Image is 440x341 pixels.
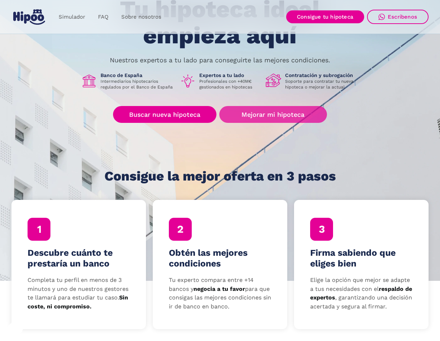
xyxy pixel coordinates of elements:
[11,6,47,28] a: home
[52,10,92,24] a: Simulador
[115,10,168,24] a: Sobre nosotros
[310,248,412,269] h4: Firma sabiendo que eliges bien
[219,106,327,123] a: Mejorar mi hipoteca
[194,285,245,292] strong: negocia a tu favor
[28,276,130,311] p: Completa tu perfil en menos de 3 minutos y uno de nuestros gestores te llamará para estudiar tu c...
[113,106,216,123] a: Buscar nueva hipoteca
[285,72,359,78] h1: Contratación y subrogación
[169,276,271,311] p: Tu experto compara entre +14 bancos y para que consigas las mejores condiciones sin ir de banco e...
[28,294,128,310] strong: Sin coste, ni compromiso.
[285,78,359,90] p: Soporte para contratar tu nueva hipoteca o mejorar la actual
[104,169,336,183] h1: Consigue la mejor oferta en 3 pasos
[310,276,412,311] p: Elige la opción que mejor se adapte a tus necesidades con el , garantizando una decisión acertada...
[199,78,260,90] p: Profesionales con +40M€ gestionados en hipotecas
[28,248,130,269] h4: Descubre cuánto te prestaría un banco
[286,10,364,23] a: Consigue tu hipoteca
[110,57,330,63] p: Nuestros expertos a tu lado para conseguirte las mejores condiciones.
[169,248,271,269] h4: Obtén las mejores condiciones
[367,10,429,24] a: Escríbenos
[101,78,174,90] p: Intermediarios hipotecarios regulados por el Banco de España
[199,72,260,78] h1: Expertos a tu lado
[92,10,115,24] a: FAQ
[388,14,417,20] div: Escríbenos
[101,72,174,78] h1: Banco de España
